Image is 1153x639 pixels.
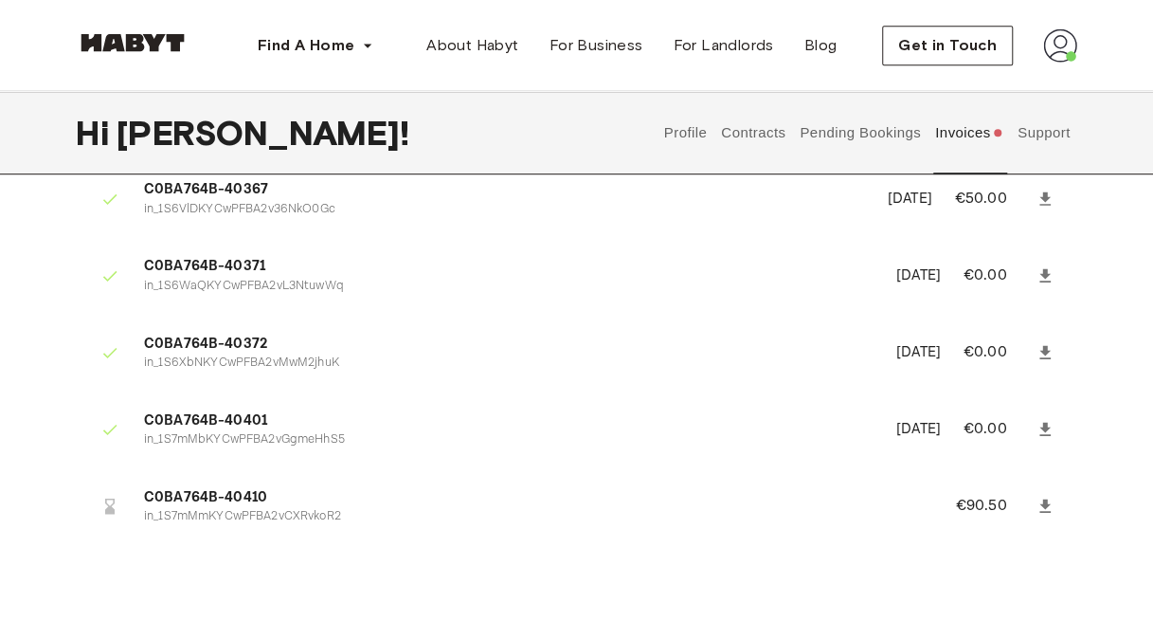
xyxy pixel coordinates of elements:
p: €50.00 [955,188,1032,210]
span: For Landlords [673,34,773,57]
p: in_1S7mMmKYCwPFBA2vCXRvkoR2 [144,508,910,526]
span: Find A Home [258,34,354,57]
button: Get in Touch [882,26,1013,65]
p: in_1S6XbNKYCwPFBA2vMwM2jhuK [144,355,874,373]
button: Find A Home [243,27,388,64]
a: About Habyt [411,27,533,64]
p: €0.00 [964,341,1032,364]
span: For Business [549,34,643,57]
span: Hi [76,113,117,153]
p: €90.50 [956,495,1032,518]
span: C0BA764B-40372 [144,334,874,356]
button: Pending Bookings [798,91,924,174]
span: About Habyt [426,34,518,57]
span: C0BA764B-40401 [144,411,874,432]
p: €0.00 [964,418,1032,441]
p: [DATE] [896,419,941,441]
p: in_1S6VlDKYCwPFBA2v36NkO0Gc [144,201,865,219]
p: [DATE] [896,265,941,287]
a: Blog [789,27,853,64]
p: €0.00 [964,265,1032,287]
span: C0BA764B-40367 [144,179,865,201]
img: Habyt [76,33,189,52]
p: in_1S7mMbKYCwPFBA2vGgmeHhS5 [144,431,874,449]
p: [DATE] [888,189,932,210]
span: C0BA764B-40371 [144,256,874,278]
span: [PERSON_NAME] ! [117,113,409,153]
span: C0BA764B-40410 [144,487,910,509]
button: Support [1015,91,1072,174]
a: For Landlords [658,27,788,64]
a: For Business [534,27,658,64]
span: Blog [804,34,838,57]
button: Invoices [932,91,1005,174]
span: Get in Touch [898,34,997,57]
img: avatar [1043,28,1077,63]
p: in_1S6WaQKYCwPFBA2vL3NtuwWq [144,278,874,296]
div: user profile tabs [657,91,1077,174]
p: [DATE] [896,342,941,364]
button: Profile [661,91,710,174]
button: Contracts [719,91,788,174]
